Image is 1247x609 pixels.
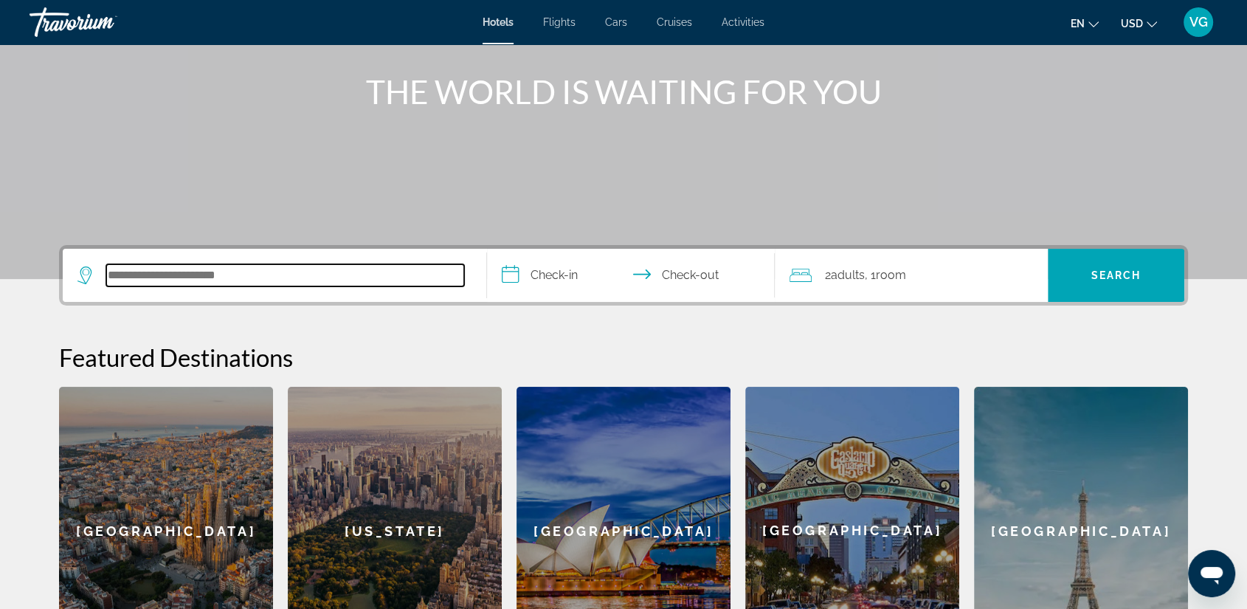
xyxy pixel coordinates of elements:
[865,265,906,286] span: , 1
[543,16,576,28] a: Flights
[30,3,177,41] a: Travorium
[1071,18,1085,30] span: en
[876,268,906,282] span: Room
[1121,18,1143,30] span: USD
[1188,550,1235,597] iframe: Button to launch messaging window
[1048,249,1184,302] button: Search
[1071,13,1099,34] button: Change language
[106,264,464,286] input: Search hotel destination
[1179,7,1217,38] button: User Menu
[657,16,692,28] a: Cruises
[347,72,900,111] h1: THE WORLD IS WAITING FOR YOU
[1189,15,1208,30] span: VG
[483,16,514,28] a: Hotels
[1091,269,1141,281] span: Search
[831,268,865,282] span: Adults
[605,16,627,28] a: Cars
[775,249,1048,302] button: Travelers: 2 adults, 0 children
[59,343,1188,372] h2: Featured Destinations
[63,249,1184,302] div: Search widget
[1121,13,1157,34] button: Change currency
[825,265,865,286] span: 2
[487,249,775,302] button: Select check in and out date
[722,16,764,28] a: Activities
